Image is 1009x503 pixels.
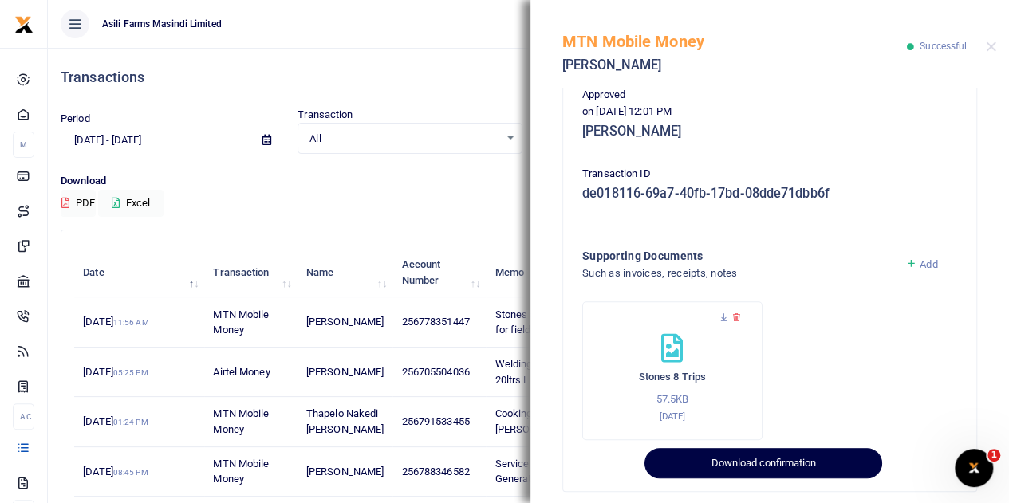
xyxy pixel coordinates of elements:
span: Welding rods 3pkts and 20ltrs Liquid soap [495,358,602,386]
span: All [309,131,499,147]
span: Service Filters for Geko Generator [495,458,601,485]
h5: de018116-69a7-40fb-17bd-08dde71dbb6f [582,186,957,202]
th: Date: activate to sort column descending [74,248,204,297]
small: 11:56 AM [113,318,149,327]
li: M [13,132,34,158]
span: [DATE] [83,366,148,378]
p: on [DATE] 12:01 PM [582,104,957,120]
small: 08:45 PM [113,468,148,477]
li: Ac [13,403,34,430]
span: Airtel Money [213,366,270,378]
span: [PERSON_NAME] [306,316,384,328]
span: MTN Mobile Money [213,458,269,485]
span: [PERSON_NAME] [306,366,384,378]
p: Transaction ID [582,166,957,183]
span: MTN Mobile Money [213,308,269,336]
small: 01:24 PM [113,418,148,426]
span: [DATE] [83,415,148,427]
span: Thapelo Nakedi [PERSON_NAME] [306,407,384,435]
span: 256788346582 [401,466,469,477]
span: Stones 5 trips and transport for field F bridge [495,308,621,336]
button: PDF [61,190,96,217]
span: Successful [920,41,967,52]
h6: Stones 8 Trips [599,371,746,383]
h4: Such as invoices, receipts, notes [582,265,893,282]
button: Excel [98,190,164,217]
small: 05:25 PM [113,368,148,377]
span: MTN Mobile Money [213,407,269,435]
label: Transaction [298,107,353,123]
label: Period [61,111,90,127]
h5: MTN Mobile Money [562,32,907,51]
div: Stones 8 Trips [582,301,763,440]
span: Add [920,258,937,270]
a: Add [905,258,938,270]
p: Download [61,173,996,190]
span: Asili Farms Masindi Limited [96,17,228,31]
span: [DATE] [83,316,148,328]
span: 256705504036 [401,366,469,378]
span: 256778351447 [401,316,469,328]
h4: Transactions [61,69,996,86]
iframe: Intercom live chat [955,449,993,487]
th: Name: activate to sort column ascending [298,248,393,297]
span: [PERSON_NAME] [306,466,384,477]
p: 57.5KB [599,391,746,408]
span: 1 [987,449,1000,462]
p: Approved [582,87,957,104]
th: Memo: activate to sort column ascending [486,248,634,297]
small: [DATE] [659,411,685,422]
span: [DATE] [83,466,148,477]
span: Cooking gas full set for [PERSON_NAME] [495,407,601,435]
button: Close [986,41,996,52]
input: select period [61,127,250,154]
h5: [PERSON_NAME] [582,124,957,140]
button: Download confirmation [644,448,881,478]
a: logo-small logo-large logo-large [14,18,34,29]
h5: [PERSON_NAME] [562,57,907,73]
h4: Supporting Documents [582,247,893,265]
span: 256791533455 [401,415,469,427]
img: logo-small [14,15,34,34]
th: Account Number: activate to sort column ascending [392,248,486,297]
th: Transaction: activate to sort column ascending [204,248,297,297]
